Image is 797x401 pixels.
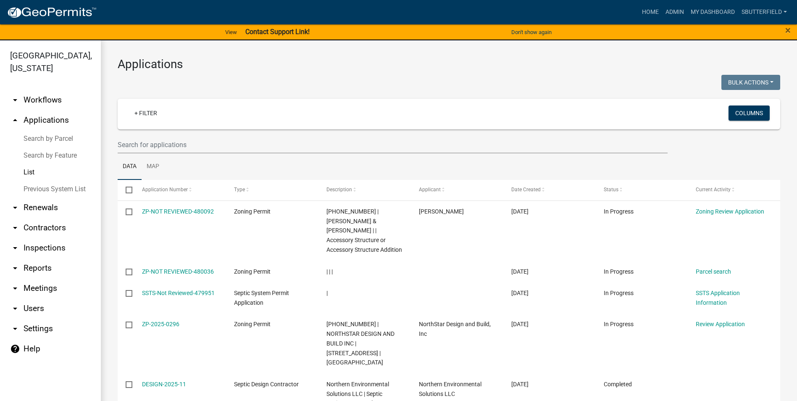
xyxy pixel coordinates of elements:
[604,187,618,193] span: Status
[662,4,687,20] a: Admin
[10,324,20,334] i: arrow_drop_down
[696,187,731,193] span: Current Activity
[696,290,740,306] a: SSTS Application Information
[10,303,20,314] i: arrow_drop_down
[128,106,164,121] a: + Filter
[639,4,662,20] a: Home
[595,180,688,200] datatable-header-cell: Status
[142,187,188,193] span: Application Number
[142,268,214,275] a: ZP-NOT REVIEWED-480036
[729,106,770,121] button: Columns
[245,28,310,36] strong: Contact Support Link!
[118,180,134,200] datatable-header-cell: Select
[234,208,271,215] span: Zoning Permit
[511,187,541,193] span: Date Created
[234,321,271,327] span: Zoning Permit
[696,208,764,215] a: Zoning Review Application
[419,381,481,397] span: Northern Environmental Solutions LLC
[326,187,352,193] span: Description
[419,187,441,193] span: Applicant
[785,25,791,35] button: Close
[10,283,20,293] i: arrow_drop_down
[604,321,634,327] span: In Progress
[318,180,411,200] datatable-header-cell: Description
[721,75,780,90] button: Bulk Actions
[142,290,215,296] a: SSTS-Not Reviewed-479951
[142,153,164,180] a: Map
[234,290,289,306] span: Septic System Permit Application
[10,263,20,273] i: arrow_drop_down
[511,321,529,327] span: 09/17/2025
[604,290,634,296] span: In Progress
[411,180,503,200] datatable-header-cell: Applicant
[118,153,142,180] a: Data
[10,223,20,233] i: arrow_drop_down
[687,4,738,20] a: My Dashboard
[234,381,299,388] span: Septic Design Contractor
[696,268,731,275] a: Parcel search
[326,208,402,253] span: 39-026-0540 | ROSE, MICHAEL L & MEGAN L | | Accessory Structure or Accessory Structure Addition
[696,321,745,327] a: Review Application
[419,208,464,215] span: Megan Rose
[503,180,596,200] datatable-header-cell: Date Created
[511,381,529,388] span: 09/17/2025
[511,208,529,215] span: 09/17/2025
[118,57,780,71] h3: Applications
[10,115,20,125] i: arrow_drop_up
[142,208,214,215] a: ZP-NOT REVIEWED-480092
[511,268,529,275] span: 09/17/2025
[134,180,226,200] datatable-header-cell: Application Number
[142,381,186,388] a: DESIGN-2025-11
[234,187,245,193] span: Type
[604,381,632,388] span: Completed
[10,243,20,253] i: arrow_drop_down
[508,25,555,39] button: Don't show again
[326,268,333,275] span: | | |
[326,321,395,366] span: 17-185-0100 | NORTHSTAR DESIGN AND BUILD INC | 1575 Riverview Trail | Dwelling
[738,4,790,20] a: Sbutterfield
[222,25,240,39] a: View
[142,321,179,327] a: ZP-2025-0296
[326,290,328,296] span: |
[234,268,271,275] span: Zoning Permit
[226,180,318,200] datatable-header-cell: Type
[604,208,634,215] span: In Progress
[10,203,20,213] i: arrow_drop_down
[604,268,634,275] span: In Progress
[118,136,668,153] input: Search for applications
[419,321,491,337] span: NorthStar Design and Build, Inc
[10,344,20,354] i: help
[688,180,780,200] datatable-header-cell: Current Activity
[10,95,20,105] i: arrow_drop_down
[511,290,529,296] span: 09/17/2025
[785,24,791,36] span: ×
